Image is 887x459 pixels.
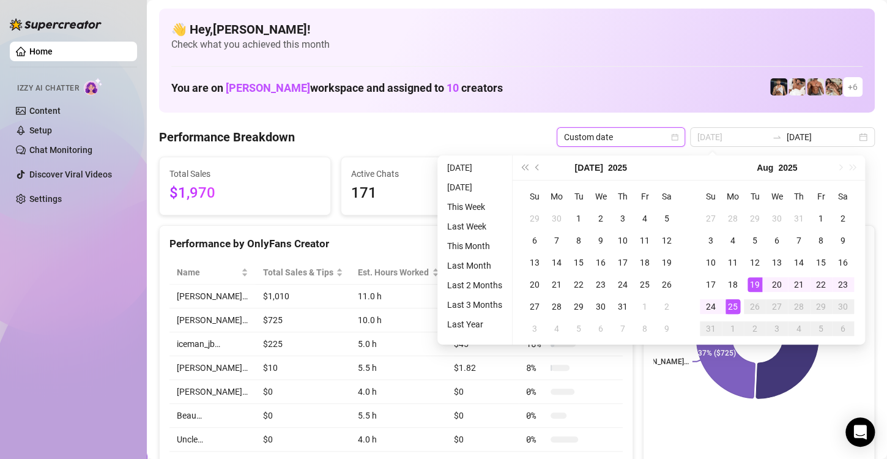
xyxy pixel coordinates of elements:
[722,185,744,207] th: Mo
[659,233,674,248] div: 12
[351,167,502,181] span: Active Chats
[171,21,863,38] h4: 👋 Hey, [PERSON_NAME] !
[810,185,832,207] th: Fr
[615,321,630,336] div: 7
[29,47,53,56] a: Home
[836,299,850,314] div: 30
[722,274,744,296] td: 2025-08-18
[700,229,722,252] td: 2025-08-03
[659,321,674,336] div: 9
[169,167,321,181] span: Total Sales
[593,299,608,314] div: 30
[571,211,586,226] div: 1
[29,170,112,179] a: Discover Viral Videos
[256,356,351,380] td: $10
[524,185,546,207] th: Su
[256,261,351,285] th: Total Sales & Tips
[744,274,766,296] td: 2025-08-19
[171,81,503,95] h1: You are on workspace and assigned to creators
[836,211,850,226] div: 2
[792,255,806,270] div: 14
[571,277,586,292] div: 22
[549,277,564,292] div: 21
[744,229,766,252] td: 2025-08-05
[814,211,828,226] div: 1
[568,185,590,207] th: Tu
[546,229,568,252] td: 2025-07-07
[792,299,806,314] div: 28
[792,277,806,292] div: 21
[832,229,854,252] td: 2025-08-09
[615,211,630,226] div: 3
[612,274,634,296] td: 2025-07-24
[726,299,740,314] div: 25
[546,252,568,274] td: 2025-07-14
[637,321,652,336] div: 8
[722,318,744,340] td: 2025-09-01
[29,106,61,116] a: Content
[612,296,634,318] td: 2025-07-31
[29,145,92,155] a: Chat Monitoring
[527,211,542,226] div: 29
[703,255,718,270] div: 10
[169,428,256,452] td: Uncle…
[807,78,824,95] img: David
[757,155,773,180] button: Choose a month
[442,258,507,273] li: Last Month
[637,255,652,270] div: 18
[527,255,542,270] div: 13
[772,132,782,142] span: to
[568,274,590,296] td: 2025-07-22
[726,321,740,336] div: 1
[169,404,256,428] td: Beau…
[527,299,542,314] div: 27
[810,274,832,296] td: 2025-08-22
[546,207,568,229] td: 2025-06-30
[256,285,351,308] td: $1,010
[549,321,564,336] div: 4
[703,321,718,336] div: 31
[770,277,784,292] div: 20
[524,252,546,274] td: 2025-07-13
[656,229,678,252] td: 2025-07-12
[832,274,854,296] td: 2025-08-23
[726,233,740,248] div: 4
[549,255,564,270] div: 14
[447,380,519,404] td: $0
[634,318,656,340] td: 2025-08-08
[546,274,568,296] td: 2025-07-21
[593,277,608,292] div: 23
[169,236,623,252] div: Performance by OnlyFans Creator
[568,252,590,274] td: 2025-07-15
[778,155,797,180] button: Choose a year
[442,219,507,234] li: Last Week
[627,357,688,366] text: [PERSON_NAME]…
[169,182,321,205] span: $1,970
[792,321,806,336] div: 4
[634,229,656,252] td: 2025-07-11
[836,255,850,270] div: 16
[656,296,678,318] td: 2025-08-02
[814,255,828,270] div: 15
[524,296,546,318] td: 2025-07-27
[29,194,62,204] a: Settings
[84,78,103,95] img: AI Chatter
[748,255,762,270] div: 12
[171,38,863,51] span: Check what you achieved this month
[571,321,586,336] div: 5
[671,133,678,141] span: calendar
[748,321,762,336] div: 2
[637,277,652,292] div: 25
[568,229,590,252] td: 2025-07-08
[634,207,656,229] td: 2025-07-04
[593,255,608,270] div: 16
[159,129,295,146] h4: Performance Breakdown
[612,207,634,229] td: 2025-07-03
[659,211,674,226] div: 5
[442,180,507,195] li: [DATE]
[526,433,546,446] span: 0 %
[770,78,787,95] img: Chris
[792,211,806,226] div: 31
[615,299,630,314] div: 31
[825,78,842,95] img: Uncle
